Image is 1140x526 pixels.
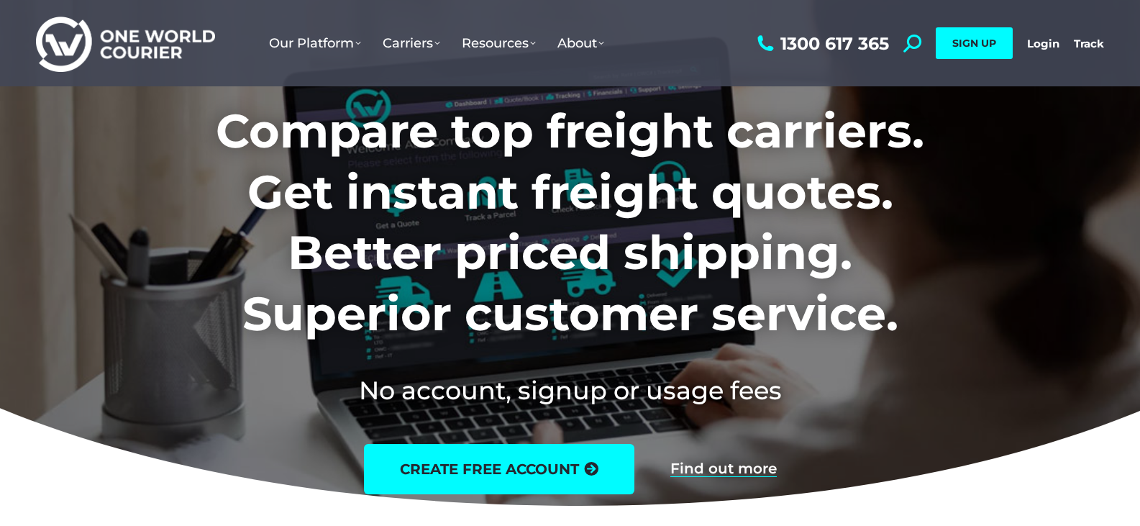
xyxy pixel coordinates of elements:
[121,373,1019,408] h2: No account, signup or usage fees
[451,21,547,65] a: Resources
[1074,37,1104,50] a: Track
[952,37,996,50] span: SIGN UP
[36,14,215,73] img: One World Courier
[547,21,615,65] a: About
[269,35,361,51] span: Our Platform
[1027,37,1059,50] a: Login
[364,444,634,494] a: create free account
[936,27,1013,59] a: SIGN UP
[258,21,372,65] a: Our Platform
[462,35,536,51] span: Resources
[383,35,440,51] span: Carriers
[754,35,889,53] a: 1300 617 365
[372,21,451,65] a: Carriers
[121,101,1019,344] h1: Compare top freight carriers. Get instant freight quotes. Better priced shipping. Superior custom...
[557,35,604,51] span: About
[670,461,777,477] a: Find out more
